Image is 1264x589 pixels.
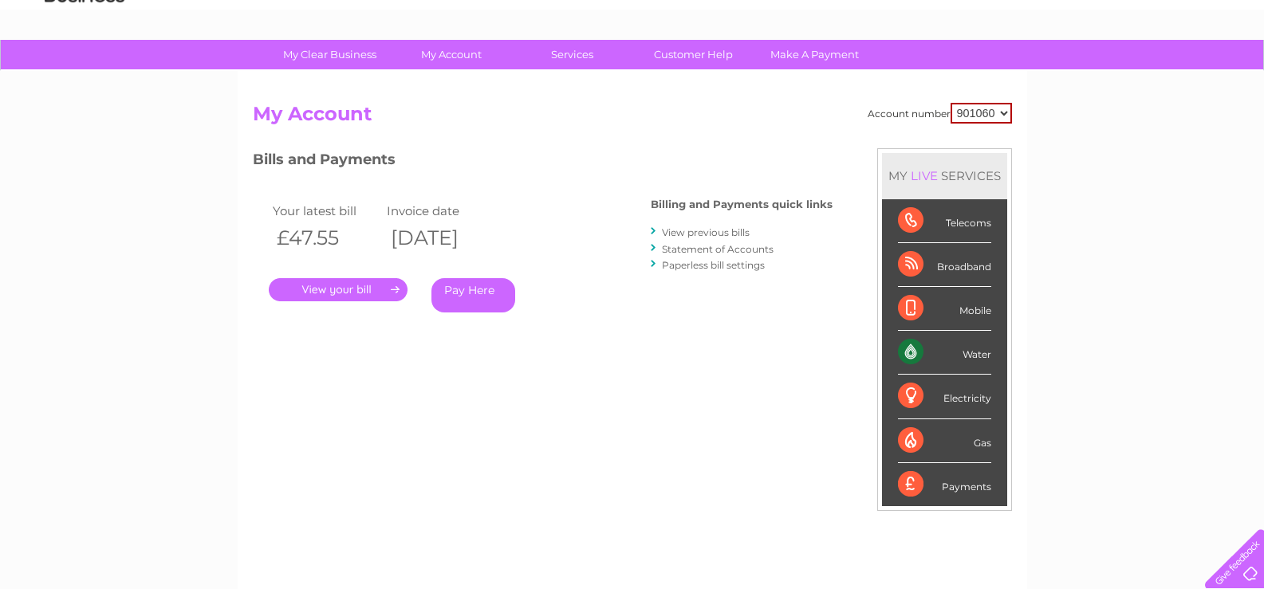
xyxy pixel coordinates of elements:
[1023,68,1058,80] a: Energy
[898,331,991,375] div: Water
[431,278,515,312] a: Pay Here
[383,200,498,222] td: Invoice date
[1158,68,1197,80] a: Contact
[264,40,396,69] a: My Clear Business
[1068,68,1116,80] a: Telecoms
[898,287,991,331] div: Mobile
[269,200,384,222] td: Your latest bill
[898,463,991,506] div: Payments
[882,153,1007,198] div: MY SERVICES
[651,198,833,210] h4: Billing and Payments quick links
[628,40,759,69] a: Customer Help
[898,199,991,243] div: Telecoms
[1211,68,1249,80] a: Log out
[256,9,1010,77] div: Clear Business is a trading name of Verastar Limited (registered in [GEOGRAPHIC_DATA] No. 3667643...
[749,40,880,69] a: Make A Payment
[269,278,408,301] a: .
[898,419,991,463] div: Gas
[253,103,1012,133] h2: My Account
[253,148,833,176] h3: Bills and Payments
[868,103,1012,124] div: Account number
[908,168,941,183] div: LIVE
[662,226,750,238] a: View previous bills
[662,243,774,255] a: Statement of Accounts
[983,68,1014,80] a: Water
[898,243,991,287] div: Broadband
[898,375,991,418] div: Electricity
[385,40,517,69] a: My Account
[506,40,638,69] a: Services
[269,222,384,254] th: £47.55
[963,8,1073,28] a: 0333 014 3131
[44,41,125,90] img: logo.png
[383,222,498,254] th: [DATE]
[662,259,765,271] a: Paperless bill settings
[1125,68,1148,80] a: Blog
